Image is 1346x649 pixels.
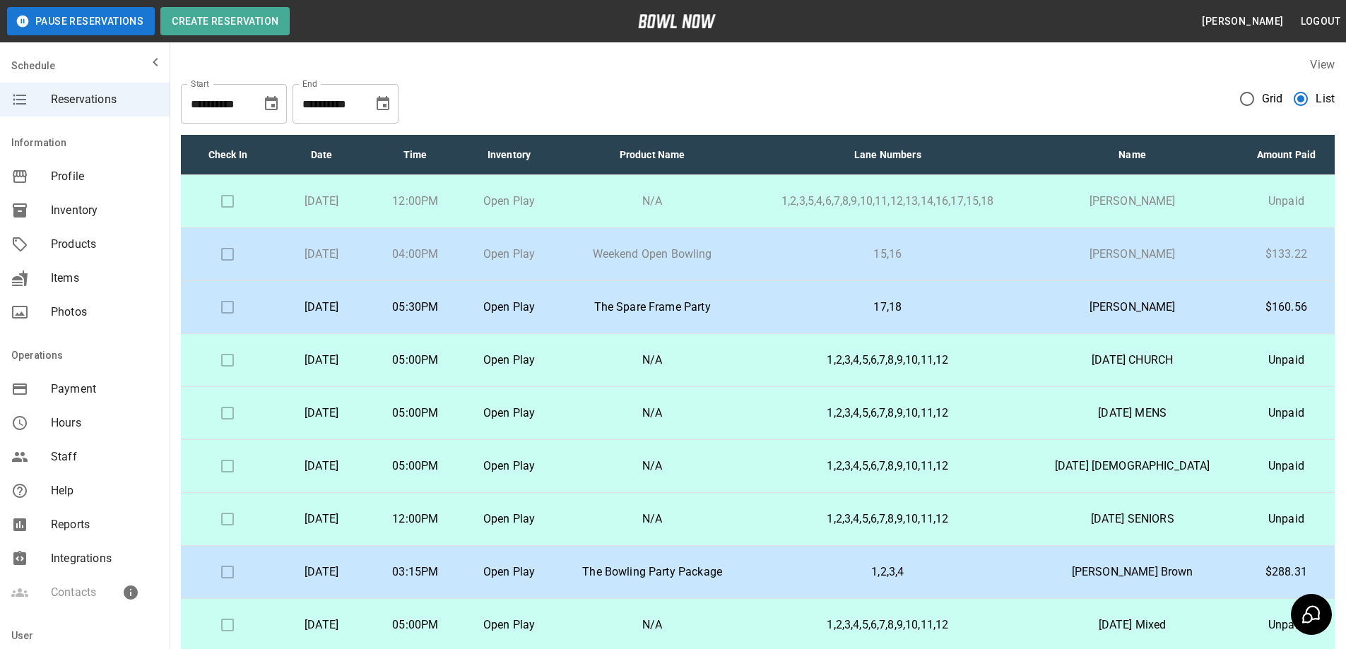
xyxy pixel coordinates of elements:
[473,617,545,633] p: Open Play
[369,90,397,118] button: Choose date, selected date is Sep 23, 2025
[567,299,737,316] p: The Spare Frame Party
[257,90,285,118] button: Choose date, selected date is Aug 23, 2025
[51,168,158,185] span: Profile
[473,564,545,580] p: Open Play
[556,135,748,175] th: Product Name
[1038,617,1226,633] p: [DATE] Mixed
[760,564,1015,580] p: 1,2,3,4
[1038,405,1226,422] p: [DATE] MENS
[1249,193,1323,210] p: Unpaid
[1038,193,1226,210] p: [PERSON_NAME]
[473,352,545,369] p: Open Play
[379,564,451,580] p: 03:15PM
[51,448,158,465] span: Staff
[567,564,737,580] p: The Bowling Party Package
[51,415,158,431] span: Hours
[1238,135,1335,175] th: Amount Paid
[473,458,545,475] p: Open Play
[1310,58,1335,71] label: View
[760,299,1015,316] p: 17,18
[1027,135,1237,175] th: Name
[473,246,545,263] p: Open Play
[286,246,358,263] p: [DATE]
[567,617,737,633] p: N/A
[1038,352,1226,369] p: [DATE] CHURCH
[51,482,158,499] span: Help
[286,617,358,633] p: [DATE]
[473,405,545,422] p: Open Play
[760,617,1015,633] p: 1,2,3,4,5,6,7,8,9,10,11,12
[1262,90,1283,107] span: Grid
[462,135,556,175] th: Inventory
[379,246,451,263] p: 04:00PM
[379,511,451,528] p: 12:00PM
[760,352,1015,369] p: 1,2,3,4,5,6,7,8,9,10,11,12
[51,236,158,253] span: Products
[473,511,545,528] p: Open Play
[473,299,545,316] p: Open Play
[1196,8,1289,35] button: [PERSON_NAME]
[567,458,737,475] p: N/A
[286,405,358,422] p: [DATE]
[1316,90,1335,107] span: List
[51,270,158,287] span: Items
[286,299,358,316] p: [DATE]
[567,193,737,210] p: N/A
[1249,458,1323,475] p: Unpaid
[51,516,158,533] span: Reports
[1249,299,1323,316] p: $160.56
[1249,511,1323,528] p: Unpaid
[7,7,155,35] button: Pause Reservations
[379,617,451,633] p: 05:00PM
[567,405,737,422] p: N/A
[760,458,1015,475] p: 1,2,3,4,5,6,7,8,9,10,11,12
[286,352,358,369] p: [DATE]
[379,458,451,475] p: 05:00PM
[1038,299,1226,316] p: [PERSON_NAME]
[51,91,158,108] span: Reservations
[286,564,358,580] p: [DATE]
[51,381,158,398] span: Payment
[1038,511,1226,528] p: [DATE] SENIORS
[760,511,1015,528] p: 1,2,3,4,5,6,7,8,9,10,11,12
[286,511,358,528] p: [DATE]
[286,193,358,210] p: [DATE]
[379,352,451,369] p: 05:00PM
[567,511,737,528] p: N/A
[1249,246,1323,263] p: $133.22
[160,7,290,35] button: Create Reservation
[286,458,358,475] p: [DATE]
[473,193,545,210] p: Open Play
[275,135,369,175] th: Date
[1038,564,1226,580] p: [PERSON_NAME] Brown
[51,550,158,567] span: Integrations
[1249,617,1323,633] p: Unpaid
[760,246,1015,263] p: 15,16
[368,135,462,175] th: Time
[379,299,451,316] p: 05:30PM
[379,405,451,422] p: 05:00PM
[51,202,158,219] span: Inventory
[567,352,737,369] p: N/A
[760,405,1015,422] p: 1,2,3,4,5,6,7,8,9,10,11,12
[748,135,1027,175] th: Lane Numbers
[1038,458,1226,475] p: [DATE] [DEMOGRAPHIC_DATA]
[638,14,716,28] img: logo
[1249,564,1323,580] p: $288.31
[1249,405,1323,422] p: Unpaid
[181,135,275,175] th: Check In
[760,193,1015,210] p: 1,2,3,5,4,6,7,8,9,10,11,12,13,14,16,17,15,18
[379,193,451,210] p: 12:00PM
[1249,352,1323,369] p: Unpaid
[1295,8,1346,35] button: Logout
[567,246,737,263] p: Weekend Open Bowling
[51,304,158,321] span: Photos
[1038,246,1226,263] p: [PERSON_NAME]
